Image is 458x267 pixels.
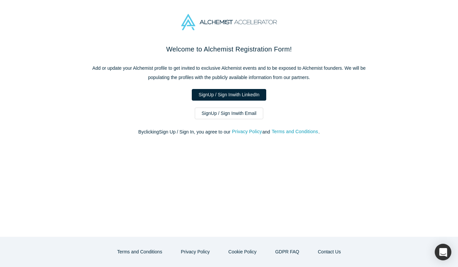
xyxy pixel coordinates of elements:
[89,129,369,135] p: By clicking Sign Up / Sign In , you agree to our and .
[174,246,217,258] button: Privacy Policy
[268,246,306,258] a: GDPR FAQ
[89,63,369,82] p: Add or update your Alchemist profile to get invited to exclusive Alchemist events and to be expos...
[232,128,262,135] button: Privacy Policy
[110,246,169,258] button: Terms and Conditions
[271,128,318,135] button: Terms and Conditions
[192,89,267,101] a: SignUp / Sign Inwith LinkedIn
[311,246,348,258] button: Contact Us
[181,14,277,30] img: Alchemist Accelerator Logo
[89,44,369,54] h2: Welcome to Alchemist Registration Form!
[195,108,264,119] a: SignUp / Sign Inwith Email
[221,246,264,258] button: Cookie Policy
